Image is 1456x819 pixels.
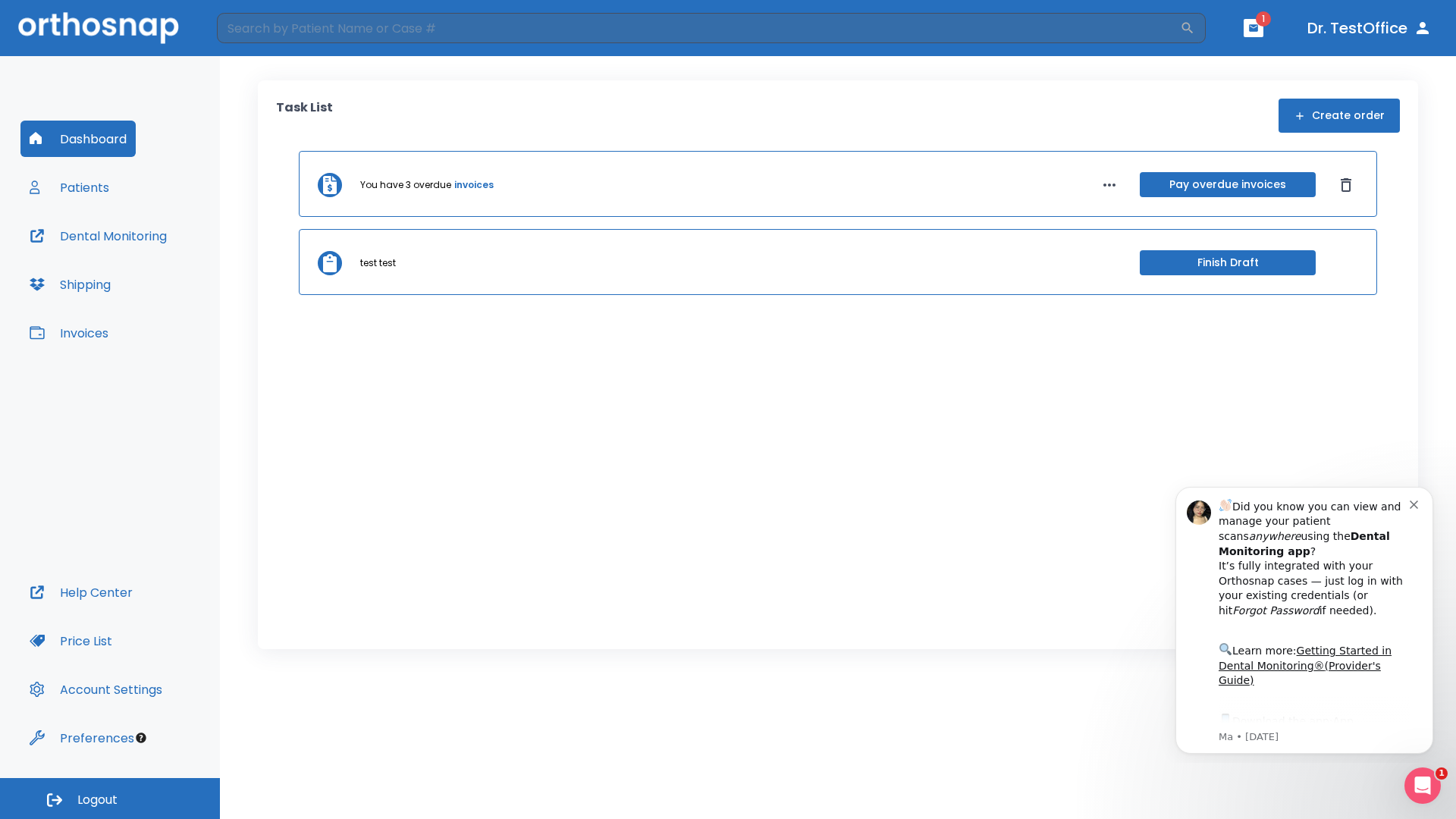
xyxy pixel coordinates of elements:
[1279,99,1400,133] button: Create order
[20,720,143,756] button: Preferences
[1140,250,1316,275] button: Finish Draft
[66,238,257,315] div: Download the app: | ​ Let us know if you need help getting started!
[66,257,257,271] p: Message from Ma, sent 7w ago
[134,731,148,745] div: Tooltip anchor
[1140,172,1316,197] button: Pay overdue invoices
[1436,767,1448,780] span: 1
[276,99,333,133] p: Task List
[1256,11,1271,27] span: 1
[1404,767,1441,804] iframe: Intercom live chat
[1334,173,1358,197] button: Dismiss
[1153,473,1456,763] iframe: Intercom notifications message
[20,574,142,610] button: Help Center
[1301,14,1438,42] button: Dr. TestOffice
[77,792,118,808] span: Logout
[20,315,118,351] button: Invoices
[20,218,176,254] button: Dental Monitoring
[217,13,1180,43] input: Search by Patient Name or Case #
[360,256,396,270] p: test test
[66,242,201,269] a: App Store
[257,24,269,36] button: Dismiss notification
[20,623,121,659] button: Price List
[20,121,136,157] button: Dashboard
[20,169,118,206] button: Patients
[20,266,120,303] button: Shipping
[454,178,494,192] a: invoices
[18,12,179,43] img: Orthosnap
[20,671,171,708] button: Account Settings
[360,178,451,192] p: You have 3 overdue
